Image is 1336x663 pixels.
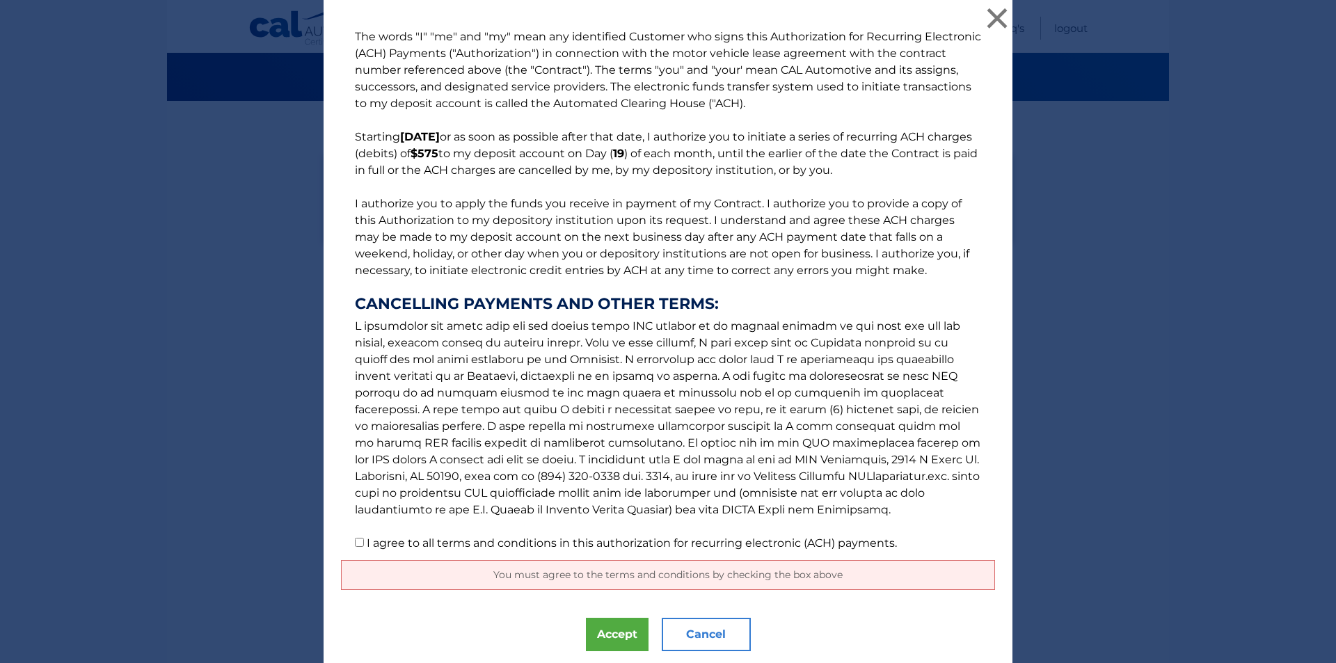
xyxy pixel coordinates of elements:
p: The words "I" "me" and "my" mean any identified Customer who signs this Authorization for Recurri... [341,29,995,552]
b: [DATE] [400,130,440,143]
span: You must agree to the terms and conditions by checking the box above [493,568,843,581]
button: Accept [586,618,649,651]
b: 19 [613,147,624,160]
b: $575 [411,147,438,160]
button: Cancel [662,618,751,651]
label: I agree to all terms and conditions in this authorization for recurring electronic (ACH) payments. [367,536,897,550]
button: × [983,4,1011,32]
strong: CANCELLING PAYMENTS AND OTHER TERMS: [355,296,981,312]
